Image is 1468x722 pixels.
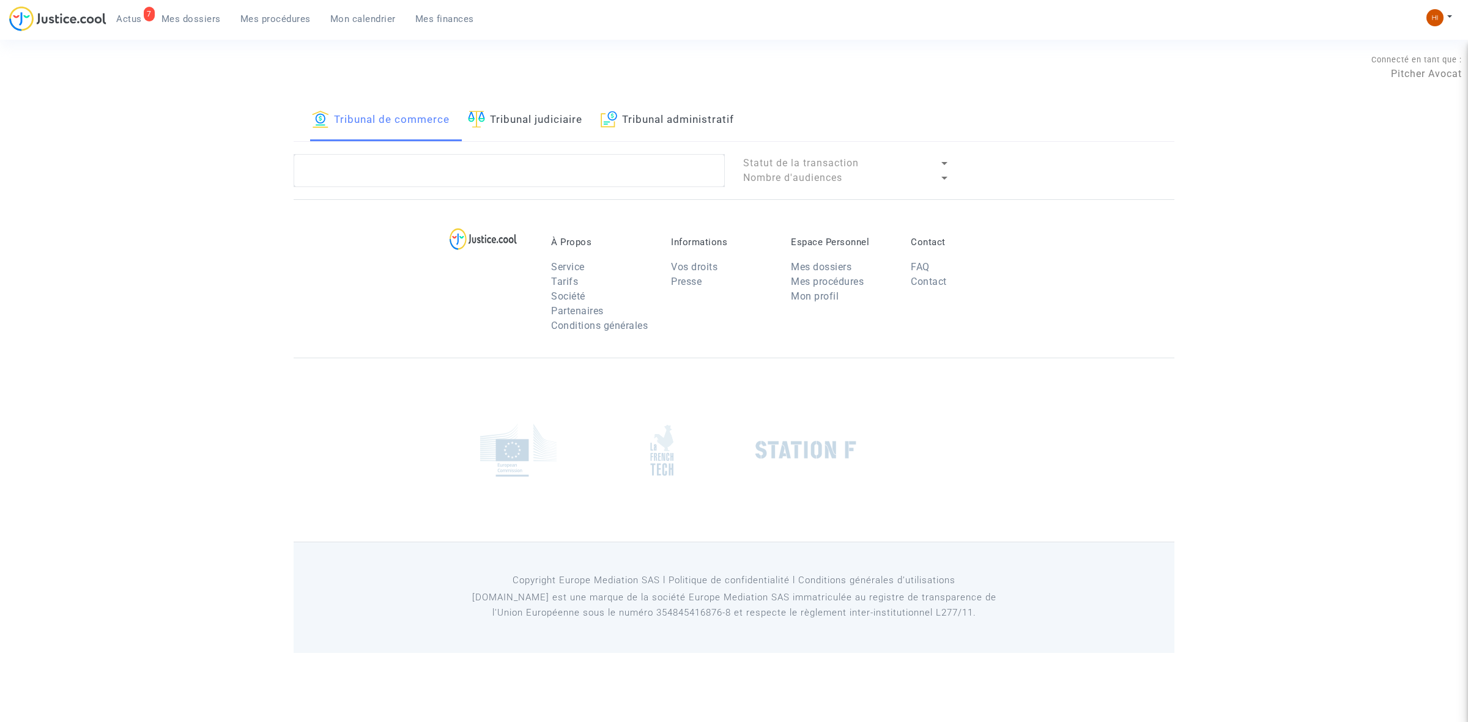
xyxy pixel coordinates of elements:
[791,276,864,287] a: Mes procédures
[116,13,142,24] span: Actus
[743,157,859,169] span: Statut de la transaction
[106,10,152,28] a: 7Actus
[406,10,484,28] a: Mes finances
[911,237,1012,248] p: Contact
[650,424,673,476] img: french_tech.png
[9,6,106,31] img: jc-logo.svg
[312,100,450,141] a: Tribunal de commerce
[791,290,839,302] a: Mon profil
[321,10,406,28] a: Mon calendrier
[161,13,221,24] span: Mes dossiers
[791,261,851,273] a: Mes dossiers
[1371,55,1462,64] span: Connecté en tant que :
[551,320,648,331] a: Conditions générales
[330,13,396,24] span: Mon calendrier
[240,13,311,24] span: Mes procédures
[671,276,702,287] a: Presse
[231,10,321,28] a: Mes procédures
[551,237,653,248] p: À Propos
[1426,9,1444,26] img: fc99b196863ffcca57bb8fe2645aafd9
[743,172,842,183] span: Nombre d'audiences
[911,261,930,273] a: FAQ
[468,100,582,141] a: Tribunal judiciaire
[456,573,1013,588] p: Copyright Europe Mediation SAS l Politique de confidentialité l Conditions générales d’utilisa...
[551,305,604,317] a: Partenaires
[671,261,717,273] a: Vos droits
[601,111,617,128] img: icon-archive.svg
[450,228,517,250] img: logo-lg.svg
[755,441,856,459] img: stationf.png
[601,100,734,141] a: Tribunal administratif
[456,590,1013,621] p: [DOMAIN_NAME] est une marque de la société Europe Mediation SAS immatriculée au registre de tr...
[551,290,585,302] a: Société
[415,13,474,24] span: Mes finances
[911,276,947,287] a: Contact
[551,261,585,273] a: Service
[551,276,578,287] a: Tarifs
[152,10,231,28] a: Mes dossiers
[144,7,155,21] div: 7
[468,111,485,128] img: icon-faciliter-sm.svg
[312,111,329,128] img: icon-banque.svg
[480,424,557,477] img: europe_commision.png
[791,237,892,248] p: Espace Personnel
[671,237,773,248] p: Informations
